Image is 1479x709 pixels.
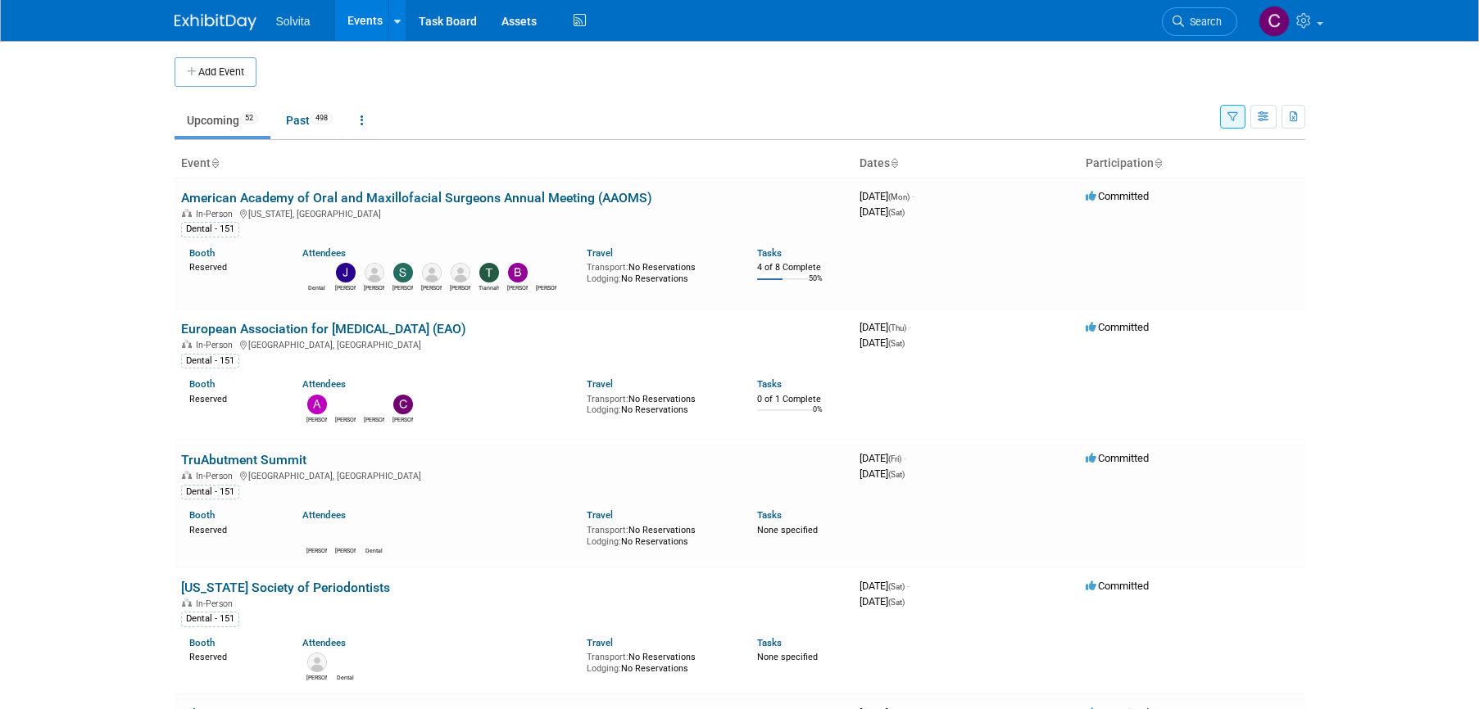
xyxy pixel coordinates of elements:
a: Search [1162,7,1237,36]
a: European Association for [MEDICAL_DATA] (EAO) [181,321,466,336]
div: Ron Mercier [364,282,384,292]
div: No Reservations No Reservations [587,522,733,547]
a: [US_STATE] Society of Periodontists [181,580,390,595]
span: - [904,452,906,464]
span: Transport: [587,525,628,535]
span: - [912,190,914,202]
img: In-Person Event [182,340,192,348]
div: Jeremy Northcutt [335,282,356,292]
img: Ryan Brateris [307,526,327,545]
a: Travel [587,378,613,390]
span: Committed [1086,190,1149,202]
span: None specified [757,652,818,662]
div: Dental - 151 [181,612,239,626]
span: [DATE] [860,467,905,480]
div: Scott Campbell [392,282,413,292]
span: [DATE] [860,336,905,349]
div: Tiannah Halcomb [479,282,499,292]
span: (Mon) [888,192,910,201]
img: Jeremy Northcutt [336,526,356,545]
div: Dental Events [335,672,356,682]
span: 498 [311,112,333,124]
span: Transport: [587,262,628,273]
div: No Reservations No Reservations [587,391,733,416]
th: Dates [853,150,1079,178]
span: [DATE] [860,452,906,464]
span: (Sat) [888,339,905,348]
td: 50% [809,274,823,296]
img: Scott Campbell [393,263,413,282]
th: Event [175,150,853,178]
a: Past498 [274,105,345,136]
a: Travel [587,509,613,521]
a: Attendees [302,509,346,521]
span: Solvita [276,15,311,28]
span: Lodging: [587,273,621,284]
div: [US_STATE], [GEOGRAPHIC_DATA] [181,206,846,219]
div: Celeste Bombick [536,282,556,292]
th: Participation [1079,150,1305,178]
a: Attendees [302,247,346,259]
a: American Academy of Oral and Maxillofacial Surgeons Annual Meeting (AAOMS) [181,190,652,205]
span: (Sat) [888,582,905,591]
img: Matt Mercier [422,263,442,282]
span: Lodging: [587,536,621,547]
span: In-Person [196,471,238,481]
span: In-Person [196,340,238,350]
img: Ryan Brateris [365,395,384,414]
div: 4 of 8 Complete [757,262,846,273]
span: (Sat) [888,208,905,217]
a: Travel [587,637,613,648]
a: Attendees [302,637,346,648]
span: In-Person [196,209,238,219]
div: No Reservations No Reservations [587,259,733,284]
a: Booth [189,378,215,390]
a: Tasks [757,378,782,390]
span: [DATE] [860,580,910,592]
div: Dental - 151 [181,222,239,237]
img: Adrienne Farrell [307,653,327,672]
img: Celeste Bombick [537,263,556,282]
a: Booth [189,509,215,521]
a: Upcoming52 [175,105,270,136]
span: (Sat) [888,470,905,479]
button: Add Event [175,57,256,87]
div: Dental - 151 [181,485,239,499]
a: Sort by Participation Type [1154,156,1162,169]
div: Carlos Murguia [392,414,413,424]
span: [DATE] [860,321,911,333]
span: (Thu) [888,323,906,332]
img: ExhibitDay [175,14,256,30]
span: (Fri) [888,454,901,463]
img: Paul Lehner [336,395,356,414]
div: Andrew Keelor [306,414,327,424]
img: Jeremy Northcutt [336,263,356,282]
a: TruAbutment Summit [181,452,306,467]
span: Transport: [587,652,628,662]
span: 52 [240,112,258,124]
div: [GEOGRAPHIC_DATA], [GEOGRAPHIC_DATA] [181,468,846,481]
span: [DATE] [860,595,905,607]
span: [DATE] [860,205,905,218]
span: Committed [1086,580,1149,592]
div: No Reservations No Reservations [587,648,733,674]
div: Paul Lehner [335,414,356,424]
img: Tiannah Halcomb [479,263,499,282]
img: Dental Events [365,526,384,545]
img: Wendy Dorsey [451,263,470,282]
div: Reserved [189,391,279,405]
div: Wendy Dorsey [450,282,470,292]
a: Travel [587,247,613,259]
span: Lodging: [587,663,621,674]
img: Andrew Keelor [307,395,327,414]
img: Ron Mercier [365,263,384,282]
div: Dental - 151 [181,354,239,368]
div: [GEOGRAPHIC_DATA], [GEOGRAPHIC_DATA] [181,337,846,350]
span: Committed [1086,452,1149,464]
span: Committed [1086,321,1149,333]
span: None specified [757,525,818,535]
span: Search [1184,16,1222,28]
a: Sort by Start Date [890,156,898,169]
div: 0 of 1 Complete [757,394,846,405]
a: Tasks [757,247,782,259]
